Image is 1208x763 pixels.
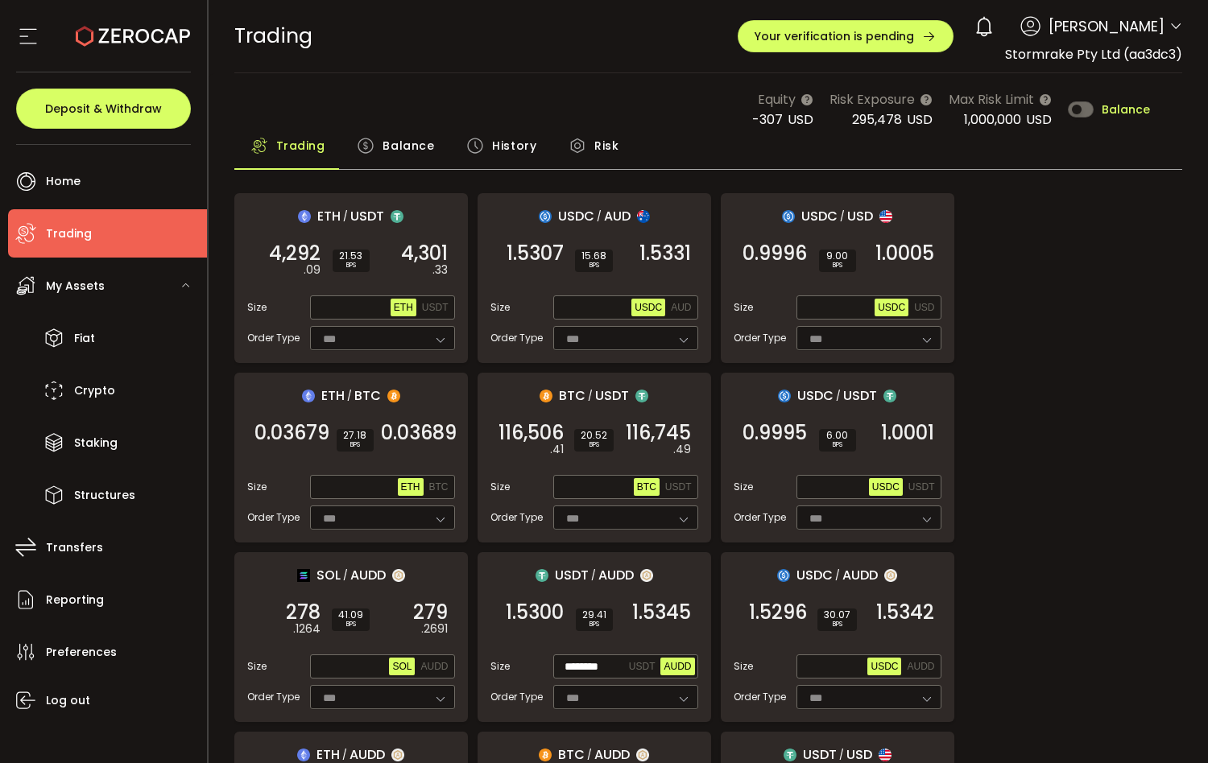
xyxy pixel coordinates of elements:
button: AUDD [417,658,451,675]
button: SOL [389,658,415,675]
span: 20.52 [581,431,607,440]
span: Crypto [74,379,115,402]
span: Order Type [490,510,543,525]
span: 1.5307 [507,245,564,262]
em: .41 [550,441,564,458]
img: btc_portfolio.svg [540,390,552,402]
span: 1.5300 [506,604,564,621]
span: Trading [234,22,312,50]
span: USDC [878,302,905,313]
em: / [347,389,352,403]
span: 4,292 [269,245,321,262]
img: usdc_portfolio.svg [777,569,790,582]
span: Order Type [734,510,786,525]
img: usdc_portfolio.svg [782,210,795,223]
span: Size [247,480,267,494]
img: usdt_portfolio.svg [635,390,648,402]
span: 279 [413,604,448,621]
img: btc_portfolio.svg [539,749,552,761]
img: sol_portfolio.png [297,569,310,582]
em: .09 [304,262,321,278]
button: USDT [662,478,695,496]
span: USDT [422,302,449,313]
span: 9.00 [825,251,850,261]
em: / [342,748,347,762]
span: 1,000,000 [964,110,1021,129]
i: BPS [343,440,367,450]
img: usd_portfolio.svg [879,210,892,223]
span: Order Type [734,331,786,345]
em: .33 [432,262,448,278]
i: BPS [582,620,606,629]
span: AUDD [598,565,634,585]
span: Size [734,300,753,315]
span: Size [490,659,510,674]
span: USDC [796,565,833,585]
span: -307 [752,110,783,129]
span: USD [847,206,873,226]
span: Fiat [74,327,95,350]
i: BPS [339,261,363,270]
span: 0.03689 [381,425,457,441]
span: USDC [635,302,662,313]
img: zuPXiwguUFiBOIQyqLOiXsnnNitlx7q4LCwEbLHADjIpTka+Lip0HH8D0VTrd02z+wEAAAAASUVORK5CYII= [392,569,405,582]
img: usdt_portfolio.svg [391,210,403,223]
span: 1.5345 [632,604,691,621]
span: Reporting [46,588,104,612]
img: zuPXiwguUFiBOIQyqLOiXsnnNitlx7q4LCwEbLHADjIpTka+Lip0HH8D0VTrd02z+wEAAAAASUVORK5CYII= [636,749,649,761]
span: ETH [394,302,413,313]
img: usdc_portfolio.svg [778,390,791,402]
span: 41.09 [338,610,363,620]
button: USDT [626,658,659,675]
span: 1.5342 [876,604,934,621]
span: AUDD [842,565,878,585]
span: 116,745 [626,425,691,441]
span: 0.03679 [254,425,329,441]
em: / [591,568,596,583]
span: Trading [46,222,92,245]
span: BTC [429,481,449,493]
span: Max Risk Limit [949,89,1034,109]
span: Stormrake Pty Ltd (aa3dc3) [1005,45,1182,64]
span: Log out [46,689,90,712]
button: USDC [875,299,908,316]
em: .2691 [421,621,448,637]
button: USDC [867,658,901,675]
span: AUDD [350,565,386,585]
span: AUD [671,302,691,313]
span: AUDD [907,661,934,672]
span: Size [490,480,510,494]
em: / [839,748,844,762]
img: zuPXiwguUFiBOIQyqLOiXsnnNitlx7q4LCwEbLHADjIpTka+Lip0HH8D0VTrd02z+wEAAAAASUVORK5CYII= [391,749,404,761]
iframe: Chat Widget [1127,686,1208,763]
span: USDC [797,386,834,406]
em: / [588,389,593,403]
span: 0.9996 [743,245,807,262]
span: Order Type [247,690,300,704]
span: Trading [276,130,325,162]
span: ETH [401,481,420,493]
span: Your verification is pending [755,31,914,42]
span: Order Type [734,690,786,704]
img: btc_portfolio.svg [387,390,400,402]
img: usdc_portfolio.svg [539,210,552,223]
button: USDT [905,478,938,496]
span: USD [914,302,934,313]
span: Size [490,300,510,315]
span: USD [788,110,813,129]
span: 4,301 [401,245,448,262]
span: 15.68 [581,251,606,261]
img: zuPXiwguUFiBOIQyqLOiXsnnNitlx7q4LCwEbLHADjIpTka+Lip0HH8D0VTrd02z+wEAAAAASUVORK5CYII= [640,569,653,582]
button: USDC [631,299,665,316]
span: AUD [604,206,631,226]
span: USD [1026,110,1052,129]
span: BTC [354,386,381,406]
button: USDT [419,299,452,316]
em: / [840,209,845,224]
span: 29.41 [582,610,606,620]
button: BTC [634,478,660,496]
img: eth_portfolio.svg [297,749,310,761]
span: Preferences [46,641,117,664]
em: / [343,209,348,224]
